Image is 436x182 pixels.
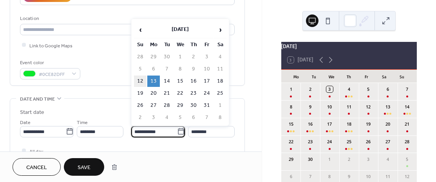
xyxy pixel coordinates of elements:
span: ‹ [134,22,146,38]
div: 20 [385,121,391,127]
div: 4 [346,86,352,92]
span: › [214,22,226,38]
td: 12 [134,76,147,87]
td: 14 [161,76,173,87]
div: 28 [404,139,410,145]
span: Link to Google Maps [29,41,72,50]
td: 24 [201,88,213,99]
div: Sa [375,70,393,83]
td: 19 [134,88,147,99]
td: 30 [161,51,173,63]
div: 3 [365,156,371,162]
td: 1 [214,100,226,111]
div: 29 [288,156,294,162]
td: 5 [174,112,186,123]
div: 18 [346,121,352,127]
th: [DATE] [147,22,213,38]
div: 26 [365,139,371,145]
div: Su [393,70,411,83]
div: Th [340,70,358,83]
div: 3 [326,86,333,92]
div: 9 [307,104,313,110]
td: 25 [214,88,226,99]
div: Location [20,14,233,23]
td: 9 [187,63,200,75]
div: 10 [365,173,371,180]
th: Mo [147,39,160,50]
th: Sa [214,39,226,50]
button: Cancel [13,158,61,176]
div: 21 [404,121,410,127]
td: 4 [214,51,226,63]
span: Date and time [20,95,55,103]
td: 31 [201,100,213,111]
td: 28 [134,51,147,63]
div: 19 [365,121,371,127]
th: Su [134,39,147,50]
td: 17 [201,76,213,87]
div: 13 [385,104,391,110]
div: 4 [385,156,391,162]
div: 5 [404,156,410,162]
td: 13 [147,76,160,87]
td: 3 [201,51,213,63]
div: 16 [307,121,313,127]
div: 14 [404,104,410,110]
div: 9 [346,173,352,180]
td: 22 [174,88,186,99]
td: 8 [174,63,186,75]
td: 16 [187,76,200,87]
td: 8 [214,112,226,123]
div: 17 [326,121,333,127]
td: 7 [201,112,213,123]
button: Save [64,158,104,176]
span: #0CE82DFF [39,70,68,78]
div: 6 [385,86,391,92]
td: 30 [187,100,200,111]
div: 15 [288,121,294,127]
td: 10 [201,63,213,75]
span: Save [78,164,90,172]
div: 7 [307,173,313,180]
div: 11 [346,104,352,110]
div: 12 [404,173,410,180]
td: 6 [147,63,160,75]
div: Start date [20,108,44,117]
div: We [323,70,340,83]
div: 23 [307,139,313,145]
div: 25 [346,139,352,145]
td: 15 [174,76,186,87]
div: 2 [346,156,352,162]
div: 30 [307,156,313,162]
div: 1 [326,156,333,162]
div: 1 [288,86,294,92]
td: 18 [214,76,226,87]
td: 2 [187,51,200,63]
div: 10 [326,104,333,110]
div: [DATE] [281,42,417,50]
th: Th [187,39,200,50]
span: All day [29,147,43,155]
td: 29 [174,100,186,111]
div: 8 [288,104,294,110]
div: 22 [288,139,294,145]
td: 7 [161,63,173,75]
div: 27 [385,139,391,145]
div: 11 [385,173,391,180]
td: 3 [147,112,160,123]
td: 2 [134,112,147,123]
th: We [174,39,186,50]
th: Tu [161,39,173,50]
div: Fr [358,70,375,83]
td: 26 [134,100,147,111]
div: 12 [365,104,371,110]
td: 20 [147,88,160,99]
td: 28 [161,100,173,111]
div: 5 [365,86,371,92]
div: Tu [305,70,323,83]
div: 24 [326,139,333,145]
td: 4 [161,112,173,123]
div: Mo [288,70,305,83]
td: 1 [174,51,186,63]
